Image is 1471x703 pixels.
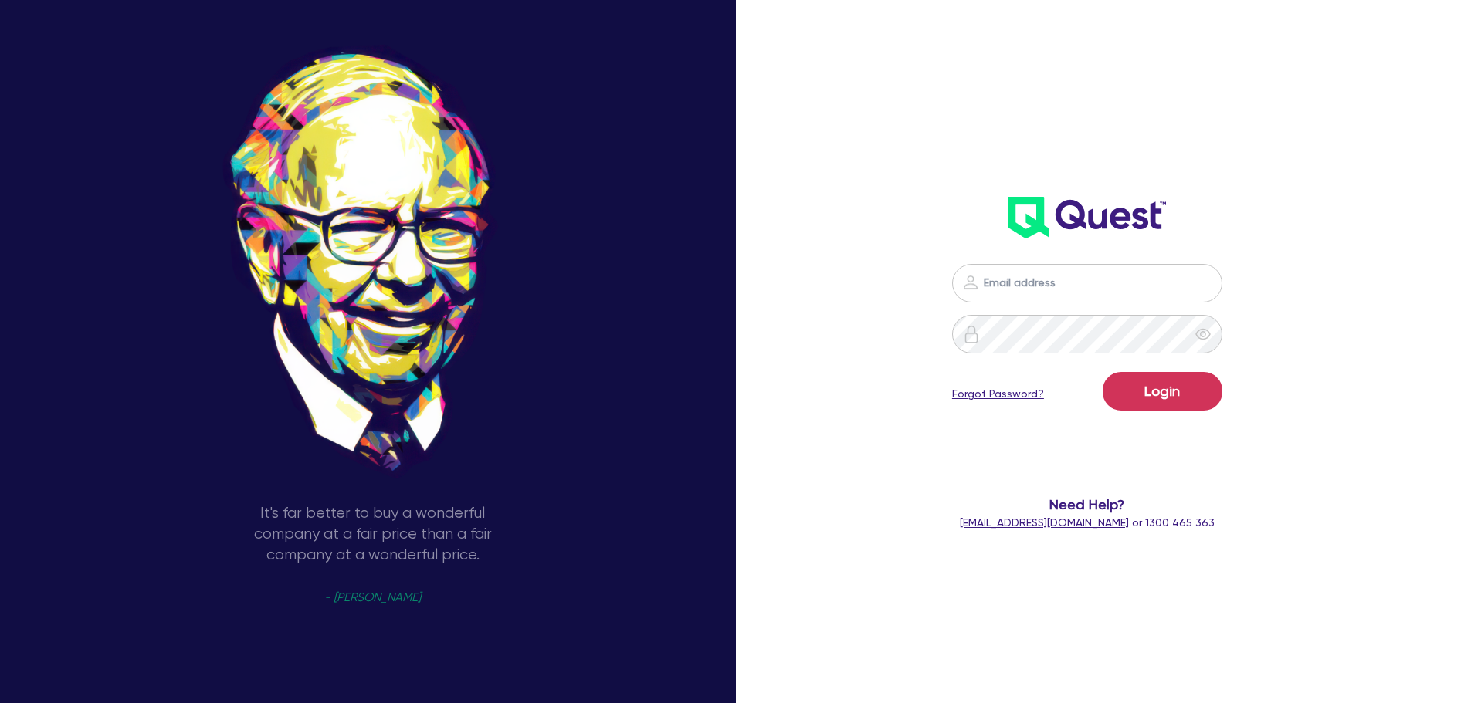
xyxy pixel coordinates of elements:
span: eye [1195,326,1211,342]
a: [EMAIL_ADDRESS][DOMAIN_NAME] [960,516,1129,529]
span: or 1300 465 363 [960,516,1215,529]
a: Forgot Password? [952,386,1044,402]
img: wH2k97JdezQIQAAAABJRU5ErkJggg== [1008,197,1166,238]
img: icon-password [962,325,981,343]
img: icon-password [961,273,980,292]
input: Email address [952,264,1222,302]
button: Login [1103,372,1222,411]
span: Need Help? [890,494,1285,515]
